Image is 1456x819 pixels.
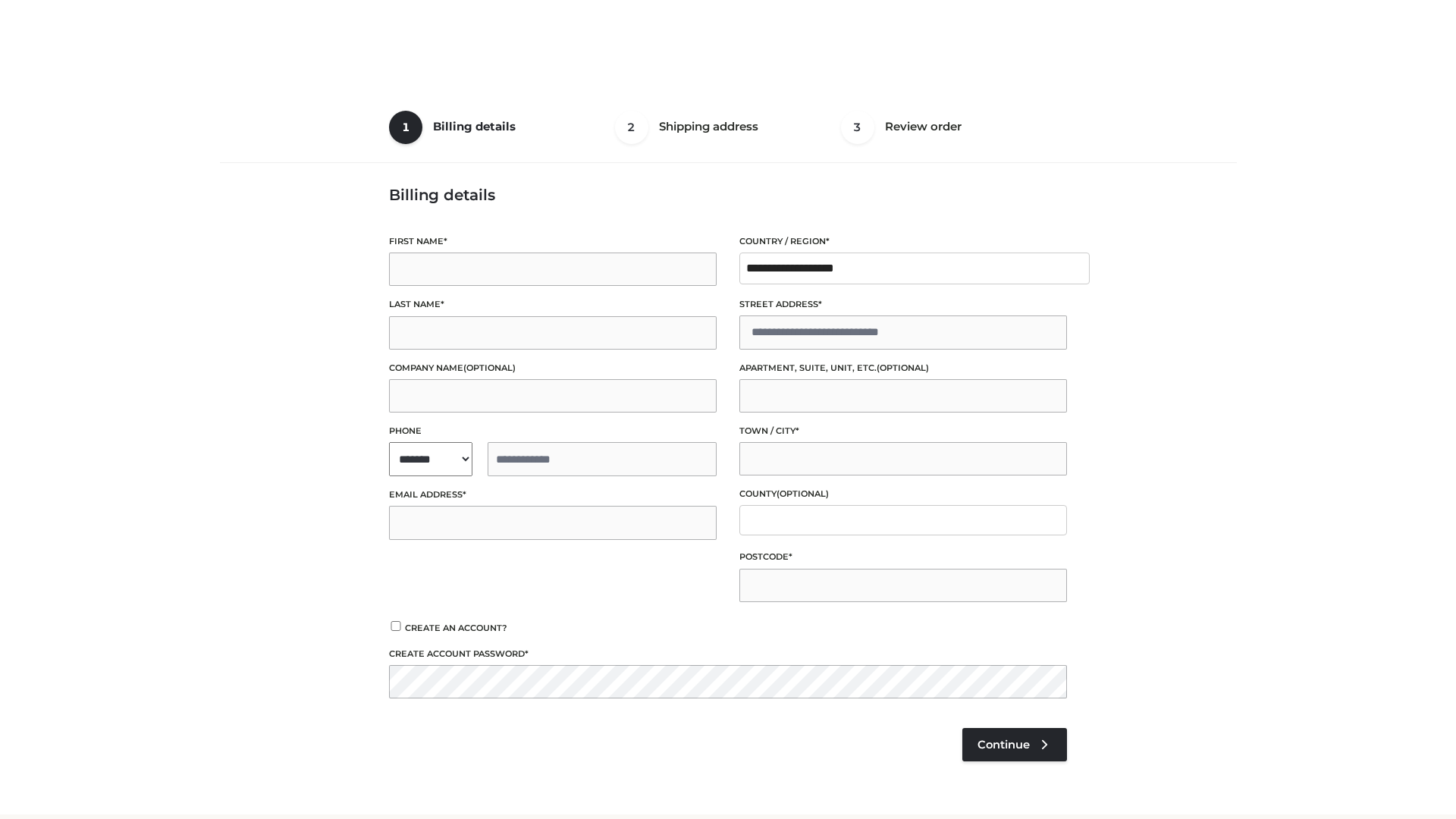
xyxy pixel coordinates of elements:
span: 1 [389,111,422,144]
span: 2 [615,111,648,144]
label: Town / City [739,424,1067,438]
label: Last name [389,297,717,312]
span: Shipping address [659,119,758,133]
label: Street address [739,297,1067,312]
label: Create account password [389,647,1067,661]
span: Create an account? [405,623,507,633]
label: Apartment, suite, unit, etc. [739,361,1067,375]
span: 3 [841,111,874,144]
a: Continue [962,728,1067,761]
label: Email address [389,488,717,502]
h3: Billing details [389,186,1067,204]
span: (optional) [777,488,829,499]
label: Company name [389,361,717,375]
label: Postcode [739,550,1067,564]
span: (optional) [463,362,516,373]
label: Country / Region [739,234,1067,249]
label: County [739,487,1067,501]
span: (optional) [877,362,929,373]
span: Billing details [433,119,516,133]
span: Continue [977,738,1030,752]
span: Review order [885,119,962,133]
label: First name [389,234,717,249]
label: Phone [389,424,717,438]
input: Create an account? [389,621,403,631]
